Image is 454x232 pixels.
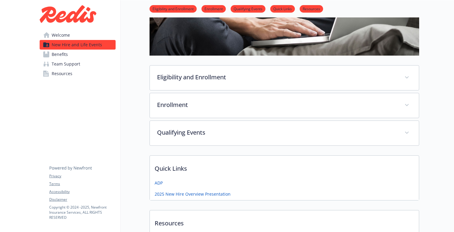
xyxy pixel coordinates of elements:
a: Quick Links [270,6,295,11]
a: ADP [155,180,163,186]
p: Eligibility and Enrollment [157,73,397,82]
span: New Hire and Life Events [52,40,102,50]
a: Accessibility [49,189,115,194]
p: Copyright © 2024 - 2025 , Newfront Insurance Services, ALL RIGHTS RESERVED [49,205,115,220]
p: Enrollment [157,100,397,109]
a: Terms [49,181,115,187]
a: New Hire and Life Events [40,40,116,50]
a: Qualifying Events [231,6,265,11]
a: Team Support [40,59,116,69]
div: Qualifying Events [150,121,419,145]
a: Disclaimer [49,197,115,202]
a: Resources [40,69,116,78]
a: Resources [300,6,323,11]
p: Qualifying Events [157,128,397,137]
a: Enrollment [201,6,226,11]
a: Benefits [40,50,116,59]
div: Eligibility and Enrollment [150,66,419,90]
span: Team Support [52,59,80,69]
span: Welcome [52,30,70,40]
p: Quick Links [150,156,419,178]
a: 2025 New Hire Overview Presentation [155,191,231,197]
a: Eligibility and Enrollment [150,6,197,11]
div: Enrollment [150,93,419,118]
a: Welcome [40,30,116,40]
span: Benefits [52,50,68,59]
a: Privacy [49,173,115,179]
span: Resources [52,69,72,78]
